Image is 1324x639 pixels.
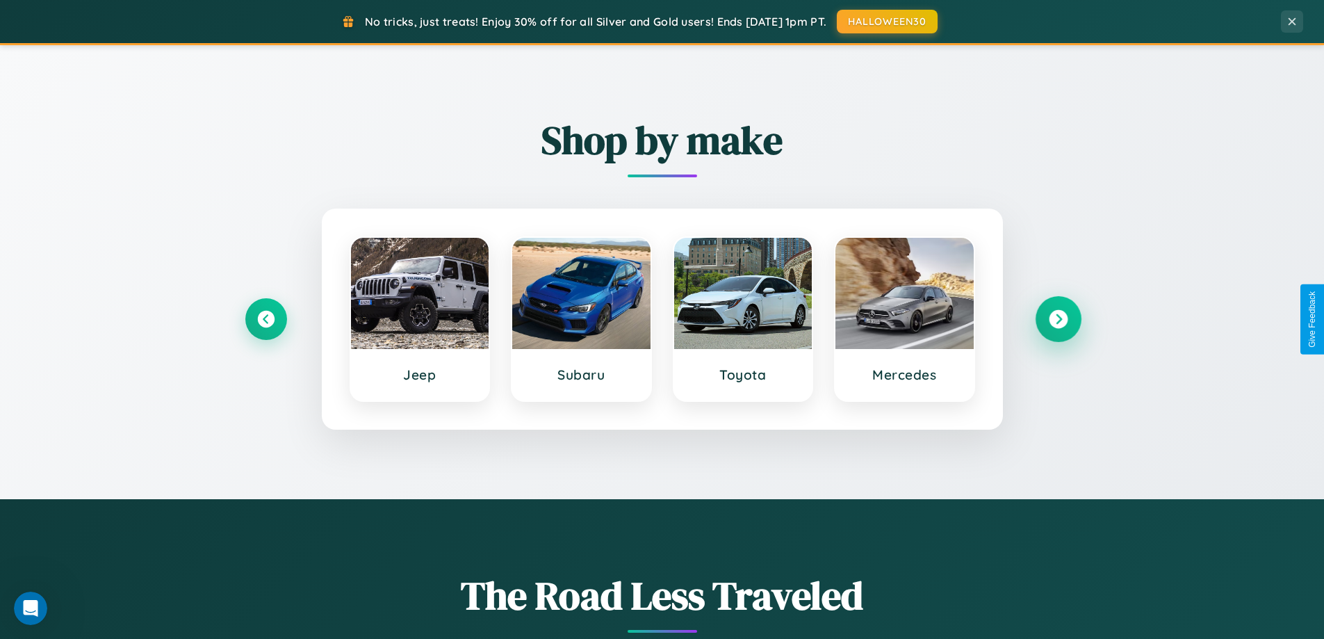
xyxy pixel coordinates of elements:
span: No tricks, just treats! Enjoy 30% off for all Silver and Gold users! Ends [DATE] 1pm PT. [365,15,826,29]
h2: Shop by make [245,113,1079,167]
h3: Subaru [526,366,637,383]
h3: Jeep [365,366,475,383]
h3: Toyota [688,366,799,383]
button: HALLOWEEN30 [837,10,938,33]
h3: Mercedes [849,366,960,383]
iframe: Intercom live chat [14,592,47,625]
h1: The Road Less Traveled [245,569,1079,622]
div: Give Feedback [1307,291,1317,348]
